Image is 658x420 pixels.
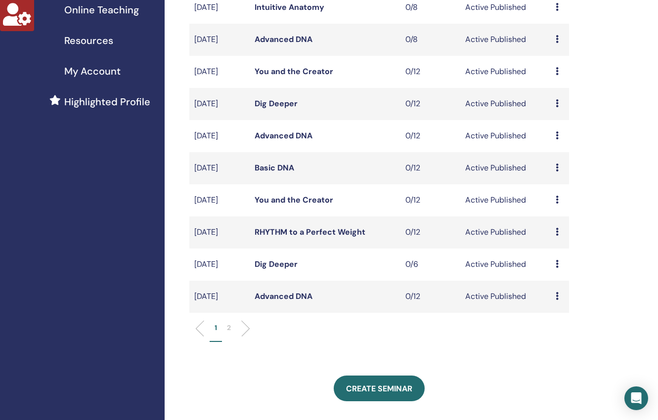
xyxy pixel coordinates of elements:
td: Active Published [460,56,551,88]
a: Advanced DNA [255,291,312,301]
td: Active Published [460,216,551,249]
td: 0/12 [400,88,461,120]
a: Intuitive Anatomy [255,2,324,12]
td: [DATE] [189,120,250,152]
td: [DATE] [189,24,250,56]
p: 2 [227,323,231,333]
td: 0/6 [400,249,461,281]
td: [DATE] [189,184,250,216]
td: Active Published [460,24,551,56]
td: [DATE] [189,281,250,313]
td: 0/8 [400,24,461,56]
td: 0/12 [400,120,461,152]
td: Active Published [460,152,551,184]
p: 1 [215,323,217,333]
td: [DATE] [189,249,250,281]
a: Advanced DNA [255,34,312,44]
td: [DATE] [189,56,250,88]
td: 0/12 [400,281,461,313]
a: RHYTHM to a Perfect Weight [255,227,365,237]
td: Active Published [460,88,551,120]
td: 0/12 [400,152,461,184]
td: [DATE] [189,216,250,249]
td: 0/12 [400,56,461,88]
td: Active Published [460,120,551,152]
div: Open Intercom Messenger [624,386,648,410]
a: Dig Deeper [255,98,298,109]
td: [DATE] [189,88,250,120]
a: Basic DNA [255,163,294,173]
td: Active Published [460,281,551,313]
a: Create seminar [334,376,425,401]
a: You and the Creator [255,66,333,77]
td: 0/12 [400,216,461,249]
a: Dig Deeper [255,259,298,269]
span: Resources [64,33,113,48]
a: Advanced DNA [255,130,312,141]
span: Create seminar [346,383,412,394]
span: My Account [64,64,121,79]
td: Active Published [460,249,551,281]
td: Active Published [460,184,551,216]
a: You and the Creator [255,195,333,205]
td: 0/12 [400,184,461,216]
td: [DATE] [189,152,250,184]
span: Online Teaching [64,2,139,17]
span: Highlighted Profile [64,94,150,109]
